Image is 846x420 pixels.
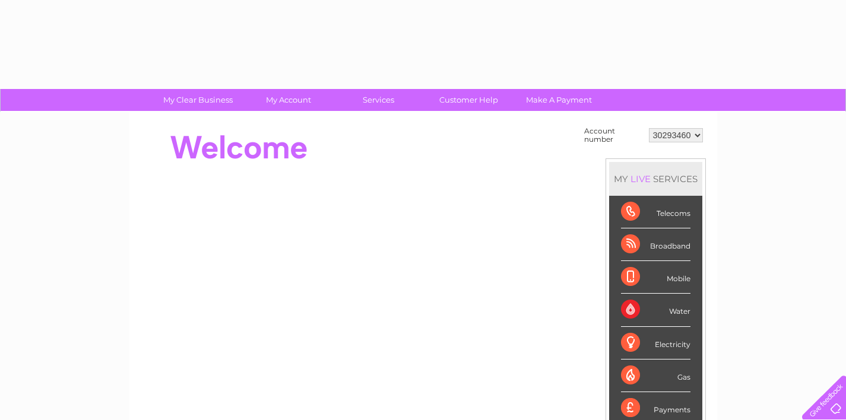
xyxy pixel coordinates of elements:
div: Gas [621,359,690,392]
td: Account number [581,124,646,147]
div: Telecoms [621,196,690,228]
div: Broadband [621,228,690,261]
a: Services [329,89,427,111]
div: LIVE [628,173,653,184]
div: MY SERVICES [609,162,702,196]
a: Customer Help [420,89,518,111]
div: Electricity [621,327,690,359]
div: Water [621,294,690,326]
a: Make A Payment [510,89,608,111]
div: Mobile [621,261,690,294]
a: My Account [239,89,337,111]
a: My Clear Business [149,89,247,111]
